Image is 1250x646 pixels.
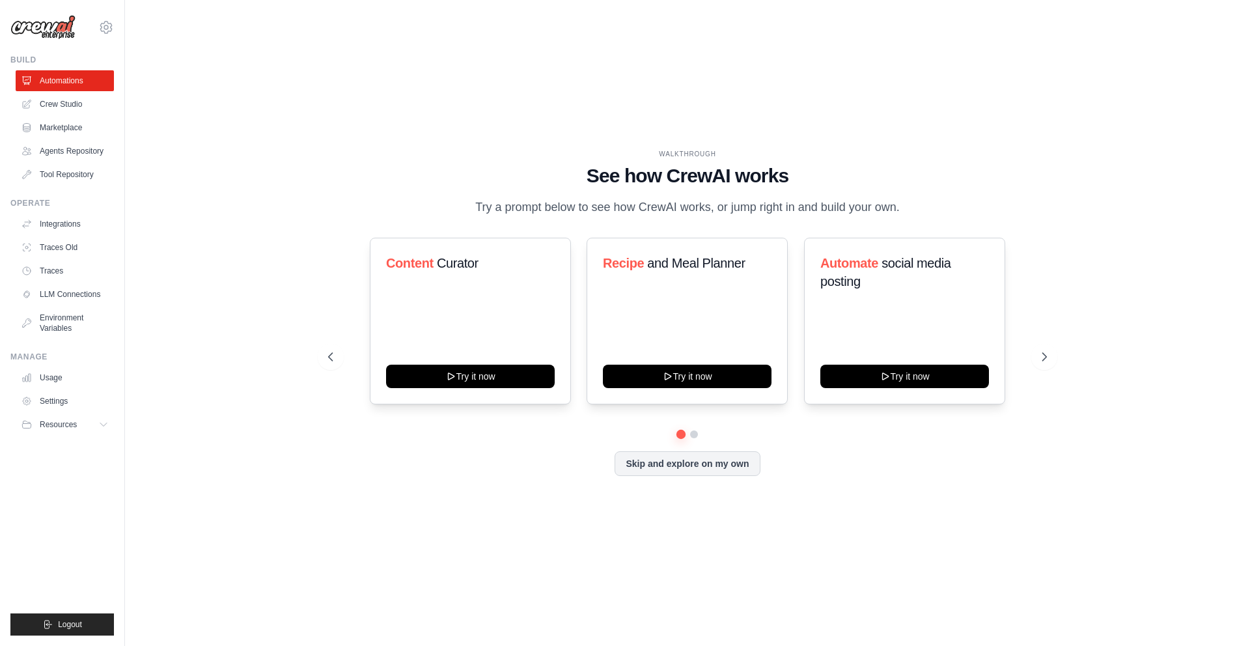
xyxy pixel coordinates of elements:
a: Crew Studio [16,94,114,115]
button: Resources [16,414,114,435]
span: Resources [40,419,77,430]
a: Usage [16,367,114,388]
span: social media posting [820,256,951,288]
button: Try it now [603,365,771,388]
a: Traces [16,260,114,281]
a: Settings [16,391,114,412]
span: Content [386,256,434,270]
a: Tool Repository [16,164,114,185]
div: WALKTHROUGH [328,149,1047,159]
a: Marketplace [16,117,114,138]
div: Operate [10,198,114,208]
p: Try a prompt below to see how CrewAI works, or jump right in and build your own. [469,198,906,217]
a: Environment Variables [16,307,114,339]
img: Logo [10,15,76,40]
span: Recipe [603,256,644,270]
a: Agents Repository [16,141,114,161]
iframe: Chat Widget [1185,583,1250,646]
a: LLM Connections [16,284,114,305]
div: Manage [10,352,114,362]
button: Try it now [820,365,989,388]
a: Integrations [16,214,114,234]
span: Logout [58,619,82,630]
button: Try it now [386,365,555,388]
h1: See how CrewAI works [328,164,1047,188]
button: Logout [10,613,114,636]
a: Automations [16,70,114,91]
div: Build [10,55,114,65]
button: Skip and explore on my own [615,451,760,476]
span: Automate [820,256,878,270]
a: Traces Old [16,237,114,258]
span: Curator [437,256,479,270]
span: and Meal Planner [648,256,745,270]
